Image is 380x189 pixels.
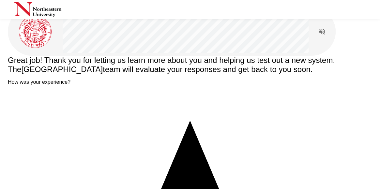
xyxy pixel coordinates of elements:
[19,15,52,48] img: northeastern_avatar3.png
[103,65,312,74] span: team will evaluate your responses and get back to you soon.
[8,56,337,74] span: Great job! Thank you for letting us learn more about you and helping us test out a new system. The
[315,25,328,38] button: Read questions aloud
[8,79,372,85] p: How was your experience?
[21,65,103,74] span: [GEOGRAPHIC_DATA]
